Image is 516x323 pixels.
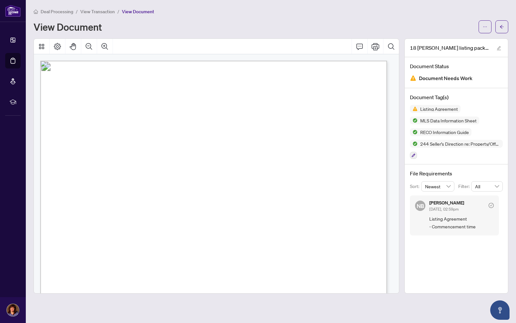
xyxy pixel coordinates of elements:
[500,25,504,29] span: arrow-left
[429,207,459,212] span: [DATE], 02:59pm
[80,9,115,15] span: View Transaction
[458,183,471,190] p: Filter:
[122,9,154,15] span: View Document
[419,74,472,83] span: Document Needs Work
[490,300,510,320] button: Open asap
[410,140,418,148] img: Status Icon
[410,93,503,101] h4: Document Tag(s)
[410,75,416,81] img: Document Status
[410,62,503,70] h4: Document Status
[410,170,503,177] h4: File Requirements
[418,141,503,146] span: 244 Seller’s Direction re: Property/Offers
[418,118,479,123] span: MLS Data Information Sheet
[429,201,464,205] h5: [PERSON_NAME]
[483,25,487,29] span: ellipsis
[410,44,491,52] span: 18 [PERSON_NAME] listing package Signed Both Boards TREBB and RAHB [DATE].pdf
[475,182,499,191] span: All
[410,105,418,113] img: Status Icon
[497,46,501,50] span: edit
[41,9,73,15] span: Deal Processing
[418,130,471,134] span: RECO Information Guide
[416,202,424,210] span: NB
[34,9,38,14] span: home
[410,183,421,190] p: Sort:
[34,22,102,32] h1: View Document
[7,304,19,316] img: Profile Icon
[117,8,119,15] li: /
[410,128,418,136] img: Status Icon
[489,203,494,208] span: check-circle
[5,5,21,17] img: logo
[425,182,451,191] span: Newest
[418,107,461,111] span: Listing Agreement
[429,215,494,230] span: Listing Agreement - Commencement time
[410,117,418,124] img: Status Icon
[76,8,78,15] li: /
